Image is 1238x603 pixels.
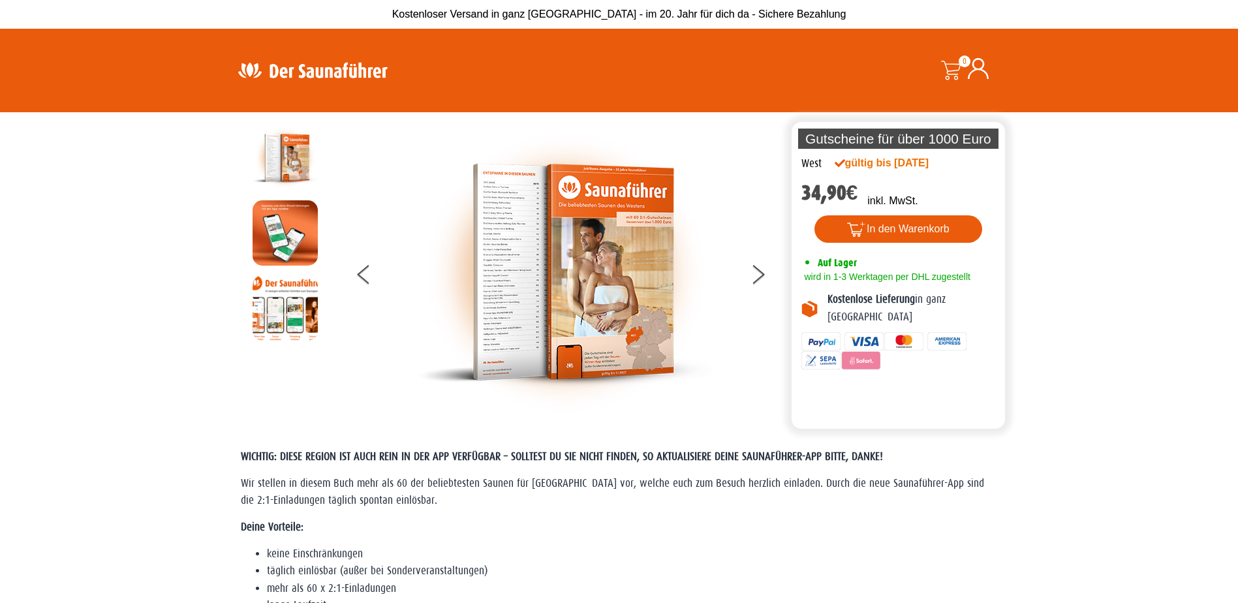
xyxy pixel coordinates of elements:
[959,55,970,67] span: 0
[801,181,858,205] bdi: 34,90
[241,477,984,506] span: Wir stellen in diesem Buch mehr als 60 der beliebtesten Saunen für [GEOGRAPHIC_DATA] vor, welche ...
[835,155,957,171] div: gültig bis [DATE]
[253,125,318,191] img: der-saunafuehrer-2025-west
[828,293,915,305] b: Kostenlose Lieferung
[241,521,303,533] strong: Deine Vorteile:
[828,291,996,326] p: in ganz [GEOGRAPHIC_DATA]
[267,580,998,597] li: mehr als 60 x 2:1-Einladungen
[392,8,846,20] span: Kostenloser Versand in ganz [GEOGRAPHIC_DATA] - im 20. Jahr für dich da - Sichere Bezahlung
[846,181,858,205] span: €
[267,546,998,563] li: keine Einschränkungen
[867,193,918,209] p: inkl. MwSt.
[267,563,998,580] li: täglich einlösbar (außer bei Sonderveranstaltungen)
[798,129,999,149] p: Gutscheine für über 1000 Euro
[801,155,822,172] div: West
[818,256,857,269] span: Auf Lager
[814,215,982,243] button: In den Warenkorb
[253,275,318,341] img: Anleitung7tn
[801,271,970,282] span: wird in 1-3 Werktagen per DHL zugestellt
[418,125,712,419] img: der-saunafuehrer-2025-west
[241,450,883,463] span: WICHTIG: DIESE REGION IST AUCH REIN IN DER APP VERFÜGBAR – SOLLTEST DU SIE NICHT FINDEN, SO AKTUA...
[253,200,318,266] img: MOCKUP-iPhone_regional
